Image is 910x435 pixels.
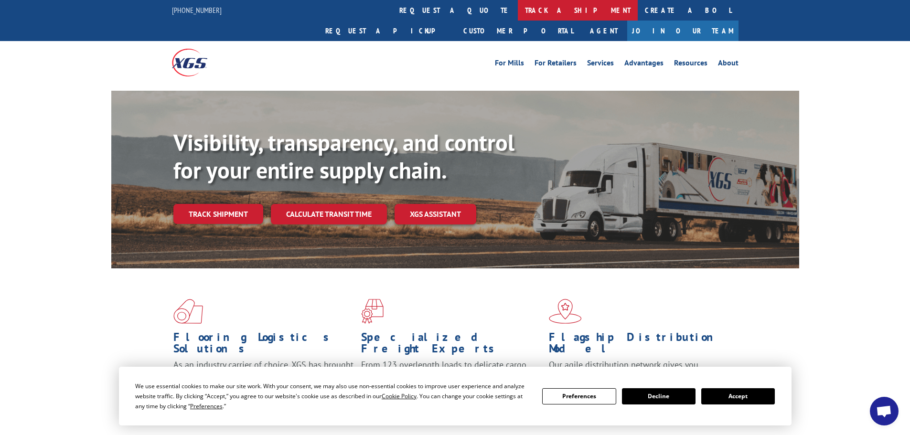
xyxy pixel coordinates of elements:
[580,21,627,41] a: Agent
[495,59,524,70] a: For Mills
[135,381,531,411] div: We use essential cookies to make our site work. With your consent, we may also use non-essential ...
[173,359,353,393] span: As an industry carrier of choice, XGS has brought innovation and dedication to flooring logistics...
[549,331,729,359] h1: Flagship Distribution Model
[318,21,456,41] a: Request a pickup
[119,367,792,425] div: Cookie Consent Prompt
[395,204,476,224] a: XGS ASSISTANT
[622,388,696,404] button: Decline
[870,397,899,425] a: Open chat
[173,204,263,224] a: Track shipment
[627,21,739,41] a: Join Our Team
[382,392,417,400] span: Cookie Policy
[173,299,203,324] img: xgs-icon-total-supply-chain-intelligence-red
[190,402,223,410] span: Preferences
[361,299,384,324] img: xgs-icon-focused-on-flooring-red
[587,59,614,70] a: Services
[361,359,542,402] p: From 123 overlength loads to delicate cargo, our experienced staff knows the best way to move you...
[624,59,664,70] a: Advantages
[456,21,580,41] a: Customer Portal
[549,359,725,382] span: Our agile distribution network gives you nationwide inventory management on demand.
[701,388,775,404] button: Accept
[172,5,222,15] a: [PHONE_NUMBER]
[173,331,354,359] h1: Flooring Logistics Solutions
[549,299,582,324] img: xgs-icon-flagship-distribution-model-red
[718,59,739,70] a: About
[542,388,616,404] button: Preferences
[361,331,542,359] h1: Specialized Freight Experts
[173,127,514,185] b: Visibility, transparency, and control for your entire supply chain.
[535,59,577,70] a: For Retailers
[674,59,707,70] a: Resources
[271,204,387,224] a: Calculate transit time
